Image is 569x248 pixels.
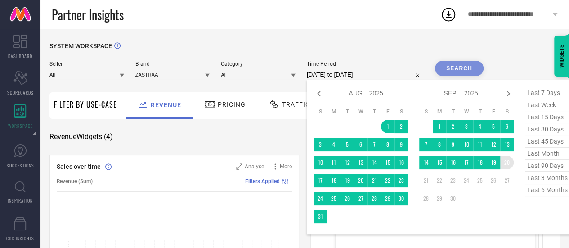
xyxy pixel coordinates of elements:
[394,156,408,169] td: Sat Aug 16 2025
[341,156,354,169] td: Tue Aug 12 2025
[135,61,210,67] span: Brand
[381,120,394,133] td: Fri Aug 01 2025
[433,120,446,133] td: Mon Sep 01 2025
[327,138,341,151] td: Mon Aug 04 2025
[500,108,514,115] th: Saturday
[487,108,500,115] th: Friday
[57,163,101,170] span: Sales over time
[341,192,354,205] td: Tue Aug 26 2025
[394,174,408,187] td: Sat Aug 23 2025
[394,120,408,133] td: Sat Aug 02 2025
[394,108,408,115] th: Saturday
[473,138,487,151] td: Thu Sep 11 2025
[327,192,341,205] td: Mon Aug 25 2025
[57,178,93,185] span: Revenue (Sum)
[245,163,264,170] span: Analyse
[473,120,487,133] td: Thu Sep 04 2025
[433,192,446,205] td: Mon Sep 29 2025
[460,138,473,151] td: Wed Sep 10 2025
[49,132,113,141] span: Revenue Widgets ( 4 )
[307,61,424,67] span: Time Period
[460,174,473,187] td: Wed Sep 24 2025
[433,156,446,169] td: Mon Sep 15 2025
[446,120,460,133] td: Tue Sep 02 2025
[446,192,460,205] td: Tue Sep 30 2025
[446,108,460,115] th: Tuesday
[500,120,514,133] td: Sat Sep 06 2025
[245,178,280,185] span: Filters Applied
[446,174,460,187] td: Tue Sep 23 2025
[327,156,341,169] td: Mon Aug 11 2025
[354,108,367,115] th: Wednesday
[500,138,514,151] td: Sat Sep 13 2025
[446,156,460,169] td: Tue Sep 16 2025
[500,174,514,187] td: Sat Sep 27 2025
[151,101,181,108] span: Revenue
[487,174,500,187] td: Fri Sep 26 2025
[367,156,381,169] td: Thu Aug 14 2025
[367,174,381,187] td: Thu Aug 21 2025
[354,156,367,169] td: Wed Aug 13 2025
[218,101,246,108] span: Pricing
[307,69,424,80] input: Select time period
[8,122,33,129] span: WORKSPACE
[381,156,394,169] td: Fri Aug 15 2025
[6,235,34,242] span: CDC INSIGHTS
[419,156,433,169] td: Sun Sep 14 2025
[473,174,487,187] td: Thu Sep 25 2025
[381,192,394,205] td: Fri Aug 29 2025
[419,174,433,187] td: Sun Sep 21 2025
[280,163,292,170] span: More
[314,210,327,223] td: Sun Aug 31 2025
[500,156,514,169] td: Sat Sep 20 2025
[446,138,460,151] td: Tue Sep 09 2025
[381,174,394,187] td: Fri Aug 22 2025
[473,156,487,169] td: Thu Sep 18 2025
[221,61,296,67] span: Category
[433,108,446,115] th: Monday
[327,174,341,187] td: Mon Aug 18 2025
[282,101,310,108] span: Traffic
[381,138,394,151] td: Fri Aug 08 2025
[314,192,327,205] td: Sun Aug 24 2025
[394,138,408,151] td: Sat Aug 09 2025
[440,6,457,23] div: Open download list
[460,156,473,169] td: Wed Sep 17 2025
[503,88,514,99] div: Next month
[8,197,33,204] span: INSPIRATION
[433,138,446,151] td: Mon Sep 08 2025
[7,162,34,169] span: SUGGESTIONS
[354,174,367,187] td: Wed Aug 20 2025
[367,138,381,151] td: Thu Aug 07 2025
[341,138,354,151] td: Tue Aug 05 2025
[54,99,117,110] span: Filter By Use-Case
[291,178,292,185] span: |
[381,108,394,115] th: Friday
[367,192,381,205] td: Thu Aug 28 2025
[314,174,327,187] td: Sun Aug 17 2025
[419,138,433,151] td: Sun Sep 07 2025
[354,138,367,151] td: Wed Aug 06 2025
[314,88,324,99] div: Previous month
[487,138,500,151] td: Fri Sep 12 2025
[314,156,327,169] td: Sun Aug 10 2025
[341,108,354,115] th: Tuesday
[367,108,381,115] th: Thursday
[236,163,242,170] svg: Zoom
[354,192,367,205] td: Wed Aug 27 2025
[419,108,433,115] th: Sunday
[314,108,327,115] th: Sunday
[487,120,500,133] td: Fri Sep 05 2025
[314,138,327,151] td: Sun Aug 03 2025
[419,192,433,205] td: Sun Sep 28 2025
[49,42,112,50] span: SYSTEM WORKSPACE
[8,53,32,59] span: DASHBOARD
[460,108,473,115] th: Wednesday
[433,174,446,187] td: Mon Sep 22 2025
[327,108,341,115] th: Monday
[487,156,500,169] td: Fri Sep 19 2025
[341,174,354,187] td: Tue Aug 19 2025
[473,108,487,115] th: Thursday
[52,5,124,24] span: Partner Insights
[460,120,473,133] td: Wed Sep 03 2025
